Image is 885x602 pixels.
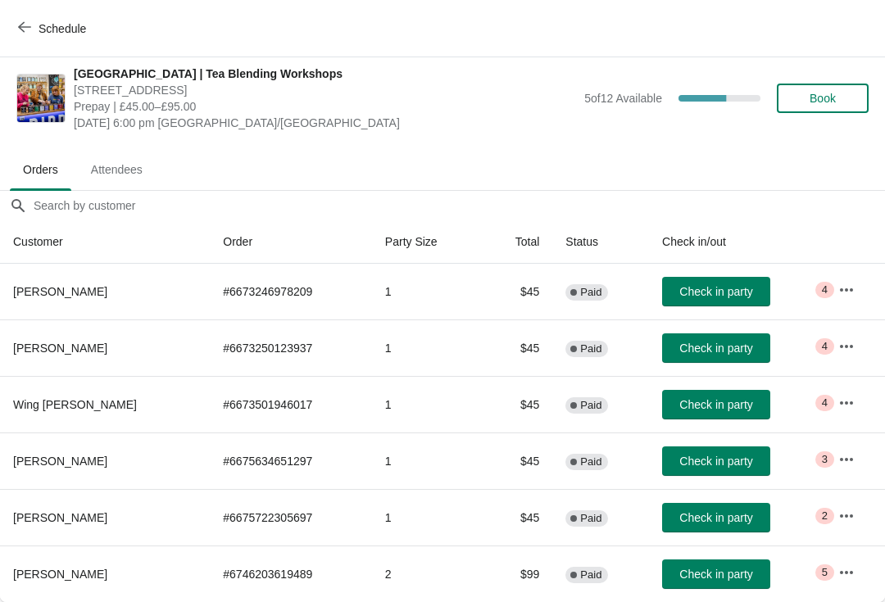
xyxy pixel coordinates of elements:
th: Status [552,220,649,264]
span: 2 [822,509,828,523]
span: [PERSON_NAME] [13,342,107,355]
span: Check in party [679,398,752,411]
span: [GEOGRAPHIC_DATA] | Tea Blending Workshops [74,66,576,82]
span: 4 [822,283,828,296]
td: $45 [482,376,552,432]
td: # 6675634651297 [210,432,372,489]
span: Check in party [679,568,752,581]
td: $45 [482,319,552,376]
span: 4 [822,340,828,353]
td: 1 [372,432,482,489]
button: Check in party [662,390,770,419]
td: 1 [372,489,482,545]
span: [STREET_ADDRESS] [74,82,576,98]
span: Check in party [679,342,752,355]
span: [PERSON_NAME] [13,455,107,468]
button: Book [777,84,869,113]
span: Check in party [679,285,752,298]
button: Check in party [662,277,770,306]
span: Paid [580,342,601,355]
span: Wing [PERSON_NAME] [13,398,137,411]
span: [PERSON_NAME] [13,511,107,524]
td: # 6673246978209 [210,264,372,319]
th: Check in/out [649,220,825,264]
td: $99 [482,545,552,602]
span: Paid [580,399,601,412]
span: Book [810,92,836,105]
span: 4 [822,396,828,410]
button: Schedule [8,14,99,43]
span: Prepay | £45.00–£95.00 [74,98,576,115]
td: # 6673501946017 [210,376,372,432]
span: [PERSON_NAME] [13,568,107,581]
span: Paid [580,455,601,468]
span: Attendees [78,155,156,184]
th: Order [210,220,372,264]
td: # 6675722305697 [210,489,372,545]
span: Orders [10,155,71,184]
td: $45 [482,432,552,489]
span: [PERSON_NAME] [13,285,107,298]
span: 5 [822,566,828,579]
span: Paid [580,512,601,525]
td: 1 [372,376,482,432]
span: Schedule [39,22,86,35]
button: Check in party [662,503,770,532]
span: Paid [580,286,601,299]
span: Check in party [679,511,752,524]
button: Check in party [662,333,770,363]
img: Glasgow | Tea Blending Workshops [17,75,65,122]
td: 2 [372,545,482,602]
button: Check in party [662,559,770,589]
td: 1 [372,319,482,376]
span: 5 of 12 Available [584,92,662,105]
span: 3 [822,453,828,466]
th: Party Size [372,220,482,264]
input: Search by customer [33,191,885,220]
th: Total [482,220,552,264]
span: [DATE] 6:00 pm [GEOGRAPHIC_DATA]/[GEOGRAPHIC_DATA] [74,115,576,131]
button: Check in party [662,446,770,476]
span: Check in party [679,455,752,468]
td: 1 [372,264,482,319]
td: $45 [482,489,552,545]
td: # 6673250123937 [210,319,372,376]
td: $45 [482,264,552,319]
td: # 6746203619489 [210,545,372,602]
span: Paid [580,568,601,582]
